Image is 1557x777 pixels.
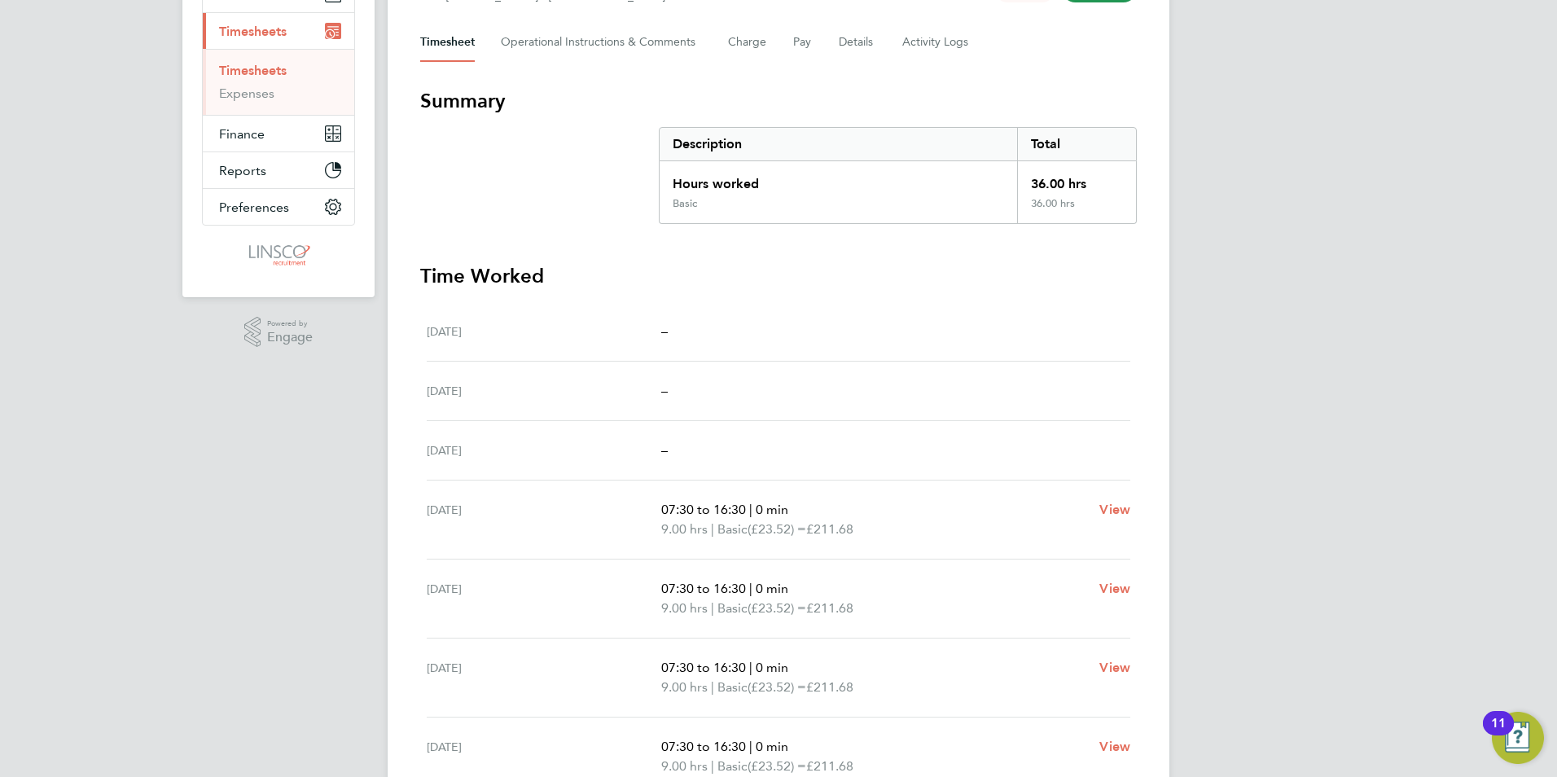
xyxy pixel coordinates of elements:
button: Charge [728,23,767,62]
span: Basic [717,599,748,618]
button: Finance [203,116,354,151]
span: Basic [717,678,748,697]
span: Basic [717,520,748,539]
div: 36.00 hrs [1017,161,1136,197]
span: | [749,581,752,596]
span: 0 min [756,581,788,596]
span: 9.00 hrs [661,600,708,616]
a: Timesheets [219,63,287,78]
button: Pay [793,23,813,62]
button: Details [839,23,876,62]
span: | [749,502,752,517]
h3: Time Worked [420,263,1137,289]
span: £211.68 [806,679,853,695]
span: (£23.52) = [748,521,806,537]
span: | [711,521,714,537]
h3: Summary [420,88,1137,114]
div: Timesheets [203,49,354,115]
span: 0 min [756,739,788,754]
span: Reports [219,163,266,178]
div: Description [660,128,1017,160]
span: Engage [267,331,313,345]
span: | [711,679,714,695]
button: Preferences [203,189,354,225]
span: (£23.52) = [748,679,806,695]
div: 11 [1491,723,1506,744]
a: Powered byEngage [244,317,314,348]
span: View [1099,581,1130,596]
span: 9.00 hrs [661,758,708,774]
div: [DATE] [427,500,661,539]
a: View [1099,500,1130,520]
div: [DATE] [427,322,661,341]
div: [DATE] [427,579,661,618]
div: 36.00 hrs [1017,197,1136,223]
span: 07:30 to 16:30 [661,502,746,517]
div: Total [1017,128,1136,160]
span: Timesheets [219,24,287,39]
button: Open Resource Center, 11 new notifications [1492,712,1544,764]
span: – [661,323,668,339]
span: 0 min [756,502,788,517]
span: 9.00 hrs [661,679,708,695]
span: View [1099,502,1130,517]
span: 0 min [756,660,788,675]
span: £211.68 [806,758,853,774]
div: Hours worked [660,161,1017,197]
div: Summary [659,127,1137,224]
span: Finance [219,126,265,142]
span: 07:30 to 16:30 [661,739,746,754]
div: [DATE] [427,381,661,401]
a: Expenses [219,86,274,101]
span: | [749,739,752,754]
div: [DATE] [427,441,661,460]
span: View [1099,660,1130,675]
div: Basic [673,197,697,210]
button: Reports [203,152,354,188]
span: (£23.52) = [748,600,806,616]
a: Go to home page [202,242,355,268]
span: | [711,600,714,616]
span: – [661,383,668,398]
a: View [1099,737,1130,757]
span: Preferences [219,200,289,215]
span: Powered by [267,317,313,331]
span: View [1099,739,1130,754]
button: Activity Logs [902,23,971,62]
div: [DATE] [427,658,661,697]
span: £211.68 [806,521,853,537]
button: Timesheet [420,23,475,62]
img: linsco-logo-retina.png [244,242,312,268]
span: 9.00 hrs [661,521,708,537]
span: 07:30 to 16:30 [661,660,746,675]
a: View [1099,579,1130,599]
div: [DATE] [427,737,661,776]
button: Timesheets [203,13,354,49]
span: (£23.52) = [748,758,806,774]
a: View [1099,658,1130,678]
span: – [661,442,668,458]
span: Basic [717,757,748,776]
span: | [749,660,752,675]
span: | [711,758,714,774]
span: £211.68 [806,600,853,616]
span: 07:30 to 16:30 [661,581,746,596]
button: Operational Instructions & Comments [501,23,702,62]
